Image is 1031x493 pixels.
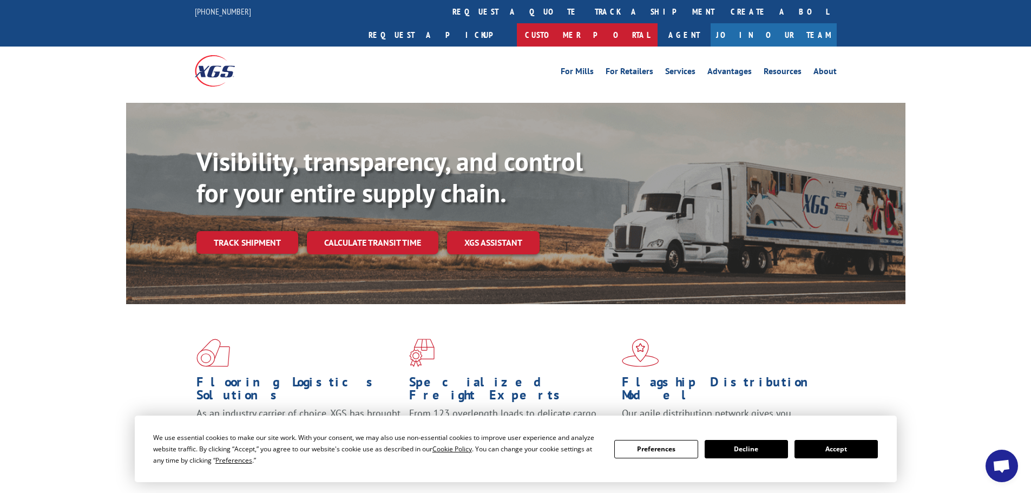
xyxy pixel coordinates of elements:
[360,23,517,47] a: Request a pickup
[614,440,698,458] button: Preferences
[196,231,298,254] a: Track shipment
[196,407,400,445] span: As an industry carrier of choice, XGS has brought innovation and dedication to flooring logistics...
[813,67,837,79] a: About
[195,6,251,17] a: [PHONE_NUMBER]
[658,23,711,47] a: Agent
[307,231,438,254] a: Calculate transit time
[665,67,695,79] a: Services
[409,407,614,455] p: From 123 overlength loads to delicate cargo, our experienced staff knows the best way to move you...
[135,416,897,482] div: Cookie Consent Prompt
[432,444,472,453] span: Cookie Policy
[606,67,653,79] a: For Retailers
[409,376,614,407] h1: Specialized Freight Experts
[622,407,821,432] span: Our agile distribution network gives you nationwide inventory management on demand.
[215,456,252,465] span: Preferences
[409,339,435,367] img: xgs-icon-focused-on-flooring-red
[196,339,230,367] img: xgs-icon-total-supply-chain-intelligence-red
[196,376,401,407] h1: Flooring Logistics Solutions
[196,144,583,209] b: Visibility, transparency, and control for your entire supply chain.
[764,67,802,79] a: Resources
[986,450,1018,482] a: Open chat
[711,23,837,47] a: Join Our Team
[794,440,878,458] button: Accept
[622,339,659,367] img: xgs-icon-flagship-distribution-model-red
[561,67,594,79] a: For Mills
[153,432,601,466] div: We use essential cookies to make our site work. With your consent, we may also use non-essential ...
[705,440,788,458] button: Decline
[517,23,658,47] a: Customer Portal
[447,231,540,254] a: XGS ASSISTANT
[622,376,826,407] h1: Flagship Distribution Model
[707,67,752,79] a: Advantages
